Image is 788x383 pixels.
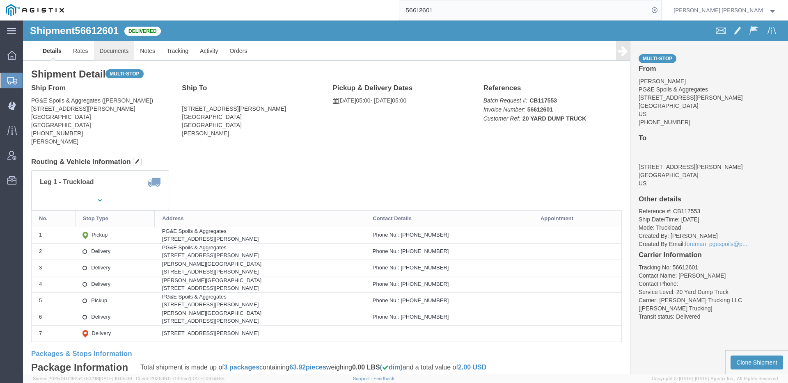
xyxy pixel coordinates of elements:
span: Kayte Bray Dogali [673,6,763,15]
span: Copyright © [DATE]-[DATE] Agistix Inc., All Rights Reserved [652,375,778,382]
button: [PERSON_NAME] [PERSON_NAME] [673,5,777,15]
a: Feedback [373,376,394,381]
input: Search for shipment number, reference number [399,0,649,20]
a: Support [353,376,373,381]
span: [DATE] 10:05:38 [99,376,132,381]
span: [DATE] 09:58:55 [190,376,224,381]
span: Server: 2025.19.0-192a4753216 [33,376,132,381]
iframe: FS Legacy Container [23,21,788,374]
span: Client: 2025.19.0-7f44ea7 [136,376,224,381]
img: logo [6,4,64,16]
